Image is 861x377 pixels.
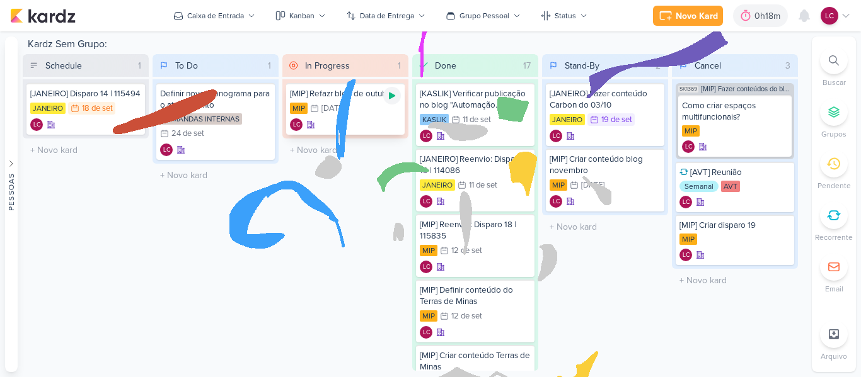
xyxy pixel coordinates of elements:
div: JANEIRO [420,179,455,191]
div: 24 de set [171,130,204,138]
li: Ctrl + F [812,47,856,88]
div: 1 [393,59,406,72]
div: Criador(a): Laís Costa [30,118,43,131]
div: Criador(a): Laís Costa [420,195,432,208]
div: Criador(a): Laís Costa [160,143,173,156]
div: Laís Costa [821,7,838,25]
div: [MIP] Criar conteúdo blog novembro [550,154,661,176]
div: Criador(a): Laís Costa [679,196,692,208]
div: [MIP] Refazr blog de outubro [290,88,401,99]
div: Criador(a): Laís Costa [550,130,562,142]
div: 3 [780,59,795,72]
p: LC [553,199,560,205]
div: Criador(a): Laís Costa [420,326,432,339]
div: Laís Costa [160,143,173,156]
div: Laís Costa [679,196,692,208]
div: Laís Costa [550,130,562,142]
p: LC [423,199,430,205]
div: Laís Costa [420,130,432,142]
div: Como criar espaços multifuncionais? [682,100,788,123]
div: 1 [263,59,276,72]
p: Pendente [818,180,851,191]
div: 0h18m [754,9,784,23]
div: Laís Costa [682,140,695,153]
div: [KASLIK] Verificar publicação no blog "Automação residencial..." [420,88,531,111]
div: MIP [420,310,437,322]
p: Arquivo [821,351,847,362]
p: LC [553,133,560,140]
p: LC [685,144,692,150]
div: [JANEIRO] Reenvio: Disparo 13 | 114086 [420,154,531,176]
input: + Novo kard [545,218,666,236]
div: 19 de set [601,116,632,124]
div: Semanal [679,181,719,192]
div: Pessoas [6,172,17,210]
div: [AVT] Reunião [679,167,790,178]
div: Laís Costa [420,326,432,339]
p: LC [423,133,430,140]
div: MIP [682,125,700,137]
div: 12 de set [451,247,482,255]
div: 11 de set [463,116,491,124]
div: [MIP] Criar disparo 19 [679,220,790,231]
div: Laís Costa [679,249,692,261]
div: Laís Costa [30,118,43,131]
div: [DATE] [581,181,604,189]
div: Laís Costa [290,118,303,131]
div: Criador(a): Laís Costa [682,140,695,153]
input: + Novo kard [285,141,406,159]
div: Criador(a): Laís Costa [420,130,432,142]
div: DEMANDAS INTERNAS [160,113,242,125]
button: Novo Kard [653,6,723,26]
div: JANEIRO [30,103,66,114]
button: Pessoas [5,37,18,372]
p: LC [163,147,170,154]
div: MIP [290,103,308,114]
div: JANEIRO [550,114,585,125]
p: LC [683,200,690,206]
div: Kardz Sem Grupo: [23,37,807,54]
div: Criador(a): Laís Costa [420,261,432,273]
div: 12 de set [451,312,482,320]
input: + Novo kard [25,141,146,159]
p: LC [683,252,690,259]
p: LC [825,10,834,21]
div: [DATE] [321,104,345,113]
p: LC [423,264,430,271]
span: [MIP] Fazer conteúdos do blog de MIP (Setembro e Outubro) [701,86,792,93]
div: Novo Kard [676,9,718,23]
div: Criador(a): Laís Costa [290,118,303,131]
div: Laís Costa [420,195,432,208]
div: Ligar relógio [383,87,401,104]
p: LC [33,122,40,128]
div: 18 de set [82,104,113,113]
p: LC [423,330,430,336]
p: Email [825,283,843,295]
div: [MIP] Reenvio: Disparo 18 | 115835 [420,219,531,242]
div: [MIP] Definir conteúdo do Terras de Minas [420,284,531,307]
div: 1 [133,59,146,72]
img: kardz.app [10,8,76,23]
div: Criador(a): Laís Costa [550,195,562,208]
div: Laís Costa [420,261,432,273]
div: MIP [679,234,697,245]
div: 11 de set [469,181,497,189]
p: Buscar [823,77,846,88]
div: 2 [650,59,666,72]
div: [MIP] Criar conteúdo Terras de Minas [420,350,531,373]
div: 17 [518,59,536,72]
span: SK1369 [678,86,698,93]
p: Grupos [821,128,847,140]
div: [JANEIRO] Disparo 14 | 115494 [30,88,141,99]
div: Criador(a): Laís Costa [679,249,692,261]
div: [JANEIRO] Fazer conteúdo Carbon do 03/10 [550,88,661,111]
div: AVT [721,181,740,192]
input: + Novo kard [155,166,276,184]
input: + Novo kard [674,271,795,290]
p: LC [293,122,300,128]
div: MIP [420,245,437,256]
div: MIP [550,179,567,191]
div: Laís Costa [550,195,562,208]
p: Recorrente [815,232,853,243]
div: KASLIK [420,114,449,125]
